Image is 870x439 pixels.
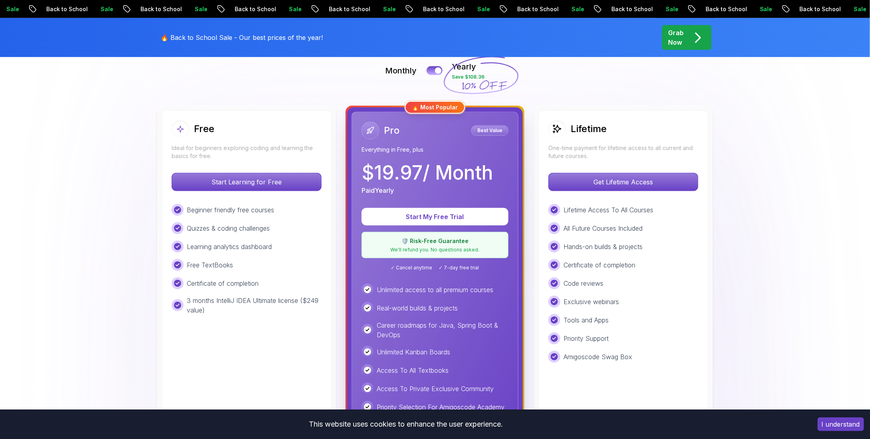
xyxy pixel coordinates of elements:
div: This website uses cookies to enhance the user experience. [6,415,806,433]
span: ✓ 7-day free trial [439,265,479,271]
p: Certificate of completion [187,279,259,288]
p: Learning analytics dashboard [187,242,272,251]
p: We'll refund you. No questions asked. [367,247,503,253]
p: Free TextBooks [187,260,233,270]
p: Tools and Apps [564,315,609,325]
a: Get Lifetime Access [548,178,698,186]
p: Back to School [417,5,471,13]
p: Sale [94,5,120,13]
h2: Lifetime [571,123,607,135]
p: Monthly [386,65,417,76]
p: Sale [283,5,308,13]
h2: Pro [384,124,399,137]
p: Priority Support [564,334,609,343]
p: One-time payment for lifetime access to all current and future courses. [548,144,698,160]
p: Career roadmaps for Java, Spring Boot & DevOps [377,320,508,340]
p: Ideal for beginners exploring coding and learning the basics for free. [172,144,322,160]
p: Quizzes & coding challenges [187,223,270,233]
p: Access To Private Exclusive Community [377,384,494,394]
p: Hands-on builds & projects [564,242,643,251]
p: Access To All Textbooks [377,366,449,375]
p: Get Lifetime Access [549,173,698,191]
p: $ 19.97 / Month [362,163,493,182]
p: Back to School [134,5,188,13]
p: Sale [377,5,402,13]
button: Get Lifetime Access [548,173,698,191]
p: Back to School [40,5,94,13]
p: Back to School [605,5,659,13]
p: 🔥 Back to School Sale - Our best prices of the year! [160,33,323,42]
p: Real-world builds & projects [377,303,458,313]
span: ✓ Cancel anytime [391,265,433,271]
p: Beginner friendly free courses [187,205,274,215]
p: Unlimited Kanban Boards [377,347,450,357]
p: Everything in Free, plus [362,146,508,154]
p: Back to School [793,5,848,13]
p: Back to School [228,5,283,13]
button: Accept cookies [818,417,864,431]
p: Amigoscode Swag Box [564,352,632,362]
h2: Free [194,123,214,135]
button: Start Learning for Free [172,173,322,191]
p: Priority Selection For Amigoscode Academy [377,402,504,412]
p: Sale [565,5,591,13]
p: Sale [753,5,779,13]
p: Back to School [699,5,753,13]
p: 🛡️ Risk-Free Guarantee [367,237,503,245]
p: Grab Now [668,28,684,47]
p: Lifetime Access To All Courses [564,205,653,215]
p: All Future Courses Included [564,223,643,233]
p: Start Learning for Free [172,173,321,191]
p: Code reviews [564,279,603,288]
p: Exclusive webinars [564,297,619,307]
p: Paid Yearly [362,186,394,195]
p: Unlimited access to all premium courses [377,285,493,295]
p: Back to School [511,5,565,13]
button: Start My Free Trial [362,208,508,225]
a: Start Learning for Free [172,178,322,186]
p: Sale [659,5,685,13]
p: Back to School [322,5,377,13]
p: 3 months IntelliJ IDEA Ultimate license ($249 value) [187,296,322,315]
p: Best Value [473,127,507,134]
a: Start My Free Trial [362,213,508,221]
p: Sale [188,5,214,13]
p: Certificate of completion [564,260,635,270]
p: Start My Free Trial [371,212,499,221]
p: Sale [471,5,496,13]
